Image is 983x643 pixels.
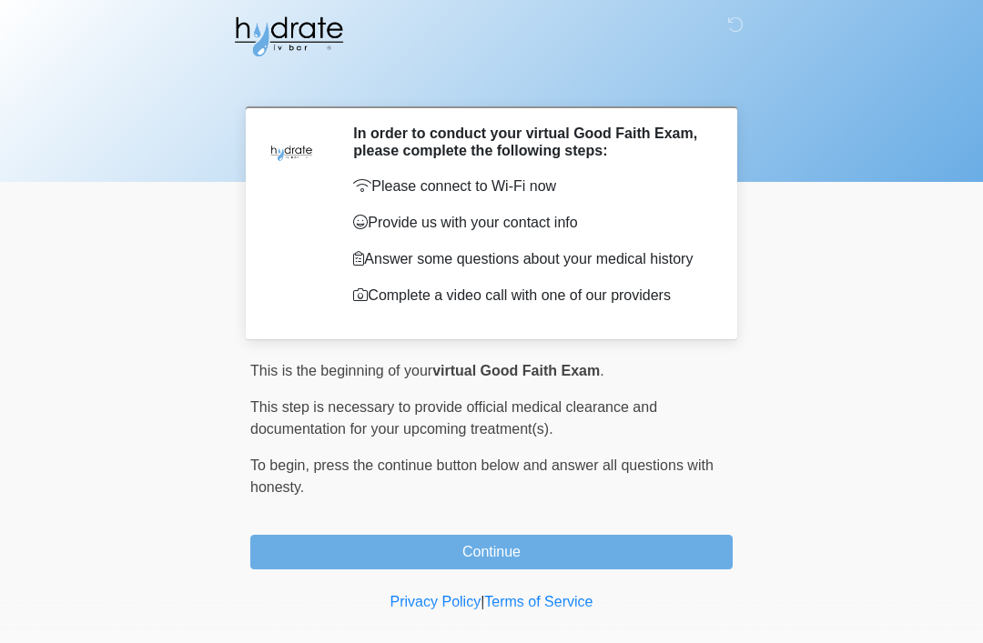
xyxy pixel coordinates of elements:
a: Terms of Service [484,594,593,609]
span: To begin, [250,457,313,473]
p: Answer some questions about your medical history [353,248,705,270]
h1: ‎ ‎ ‎ [237,65,746,99]
p: Please connect to Wi-Fi now [353,176,705,197]
span: This step is necessary to provide official medical clearance and documentation for your upcoming ... [250,399,657,437]
a: Privacy Policy [390,594,481,609]
img: Hydrate IV Bar - Fort Collins Logo [232,14,345,59]
p: Complete a video call with one of our providers [353,285,705,306]
span: press the continue button below and answer all questions with honesty. [250,457,714,495]
img: Agent Avatar [264,125,319,179]
span: . [600,363,603,378]
p: Provide us with your contact info [353,212,705,234]
strong: virtual Good Faith Exam [432,363,600,378]
h2: In order to conduct your virtual Good Faith Exam, please complete the following steps: [353,125,705,159]
a: | [481,594,484,609]
button: Continue [250,535,733,569]
span: This is the beginning of your [250,363,432,378]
